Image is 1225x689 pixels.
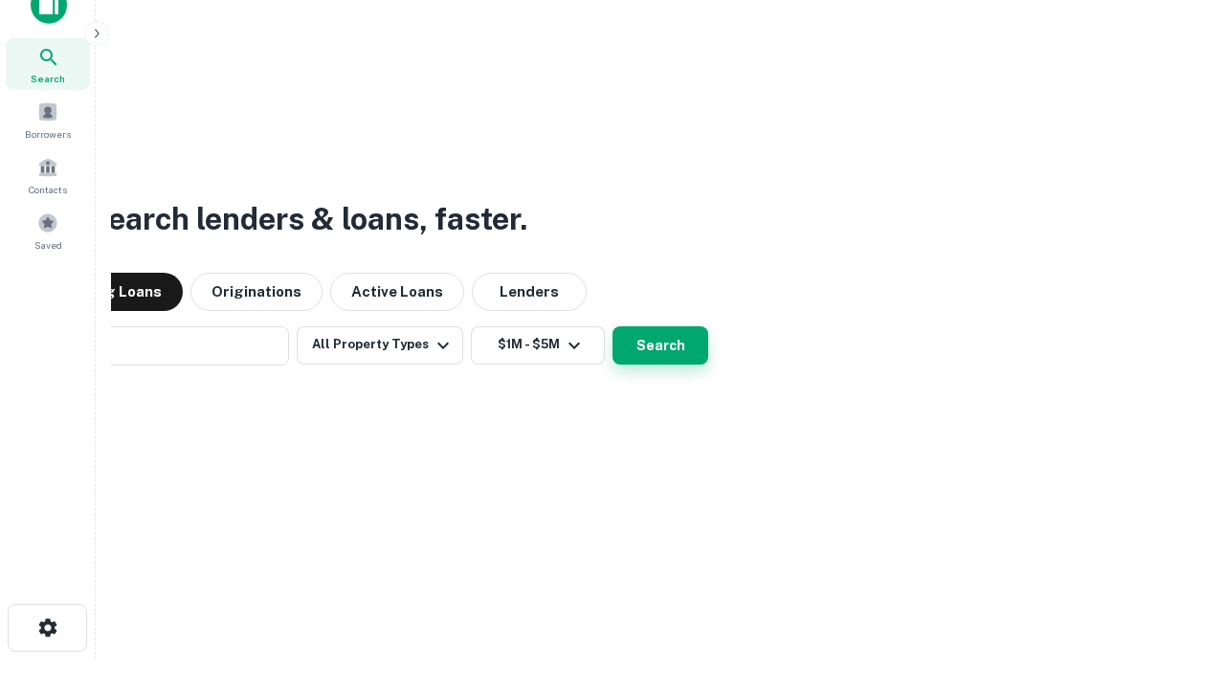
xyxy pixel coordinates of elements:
[34,237,62,253] span: Saved
[31,71,65,86] span: Search
[6,149,90,201] a: Contacts
[472,273,587,311] button: Lenders
[330,273,464,311] button: Active Loans
[6,38,90,90] a: Search
[6,205,90,256] a: Saved
[29,182,67,197] span: Contacts
[25,126,71,142] span: Borrowers
[471,326,605,365] button: $1M - $5M
[297,326,463,365] button: All Property Types
[6,94,90,145] a: Borrowers
[190,273,323,311] button: Originations
[87,196,527,242] h3: Search lenders & loans, faster.
[1129,536,1225,628] iframe: Chat Widget
[612,326,708,365] button: Search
